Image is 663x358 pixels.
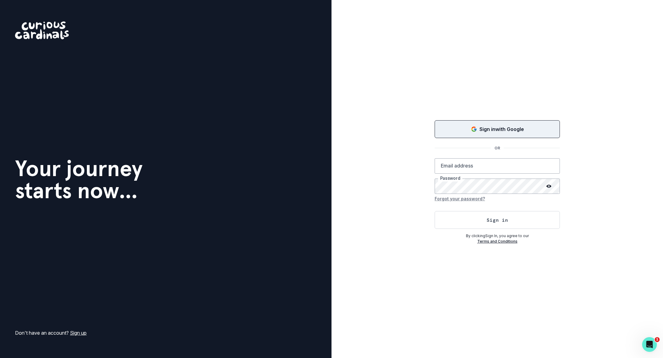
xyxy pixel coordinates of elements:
[479,125,524,133] p: Sign in with Google
[15,157,143,202] h1: Your journey starts now...
[70,330,87,336] a: Sign up
[491,145,504,151] p: OR
[477,239,518,244] a: Terms and Conditions
[435,211,560,229] button: Sign in
[15,21,69,39] img: Curious Cardinals Logo
[642,337,657,352] iframe: Intercom live chat
[15,329,87,337] p: Don't have an account?
[435,233,560,239] p: By clicking Sign In , you agree to our
[435,120,560,138] button: Sign in with Google (GSuite)
[435,194,485,204] button: Forgot your password?
[655,337,660,342] span: 1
